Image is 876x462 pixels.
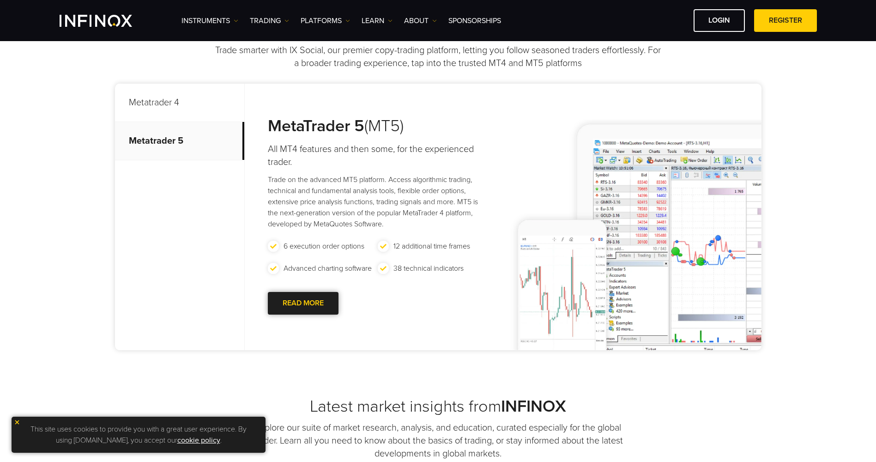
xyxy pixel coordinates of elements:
[284,241,364,252] p: 6 execution order options
[268,292,338,315] a: READ MORE
[754,9,817,32] a: REGISTER
[177,436,220,445] a: cookie policy
[404,15,437,26] a: ABOUT
[284,263,372,274] p: Advanced charting software
[393,263,464,274] p: 38 technical indicators
[268,116,488,136] h3: (MT5)
[252,421,624,460] p: Explore our suite of market research, analysis, and education, curated especially for the global ...
[393,241,470,252] p: 12 additional time frames
[115,122,244,160] p: Metatrader 5
[60,15,154,27] a: INFINOX Logo
[268,116,364,136] strong: MetaTrader 5
[268,143,488,169] h4: All MT4 features and then some, for the experienced trader.
[115,396,761,417] h2: Latest market insights from
[268,174,488,230] p: Trade on the advanced MT5 platform. Access algorithmic trading, technical and fundamental analysi...
[115,84,244,122] p: Metatrader 4
[14,419,20,426] img: yellow close icon
[501,396,566,416] strong: INFINOX
[362,15,393,26] a: Learn
[448,15,501,26] a: SPONSORSHIPS
[250,15,289,26] a: TRADING
[694,9,745,32] a: LOGIN
[181,15,238,26] a: Instruments
[301,15,350,26] a: PLATFORMS
[214,44,662,70] p: Trade smarter with IX Social, our premier copy-trading platform, letting you follow seasoned trad...
[16,421,261,448] p: This site uses cookies to provide you with a great user experience. By using [DOMAIN_NAME], you a...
